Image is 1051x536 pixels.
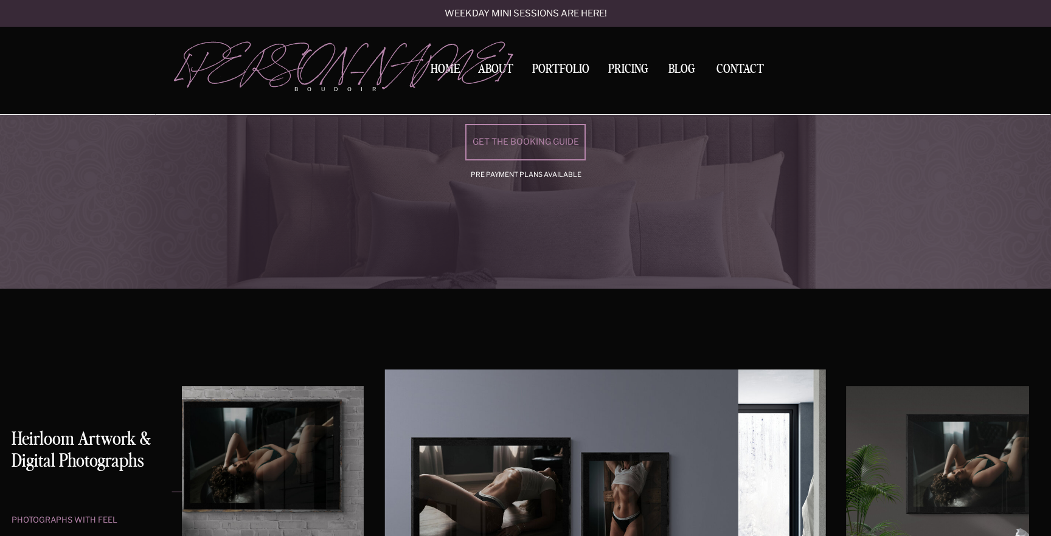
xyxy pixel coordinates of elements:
[468,137,584,148] a: get the booking guide
[12,514,161,525] p: Photographs with feel
[528,63,594,80] a: Portfolio
[605,63,651,80] a: Pricing
[663,63,701,74] a: BLOG
[420,171,631,180] h3: PRE Payment plans available
[712,63,769,76] a: Contact
[12,428,174,476] h2: Heirloom Artwork & Digital Photographs
[428,107,623,115] h3: BOUDOIR SESSIONS START AT 900
[177,43,395,80] a: [PERSON_NAME]
[412,9,639,19] a: Weekday mini sessions are here!
[294,85,395,94] p: boudoir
